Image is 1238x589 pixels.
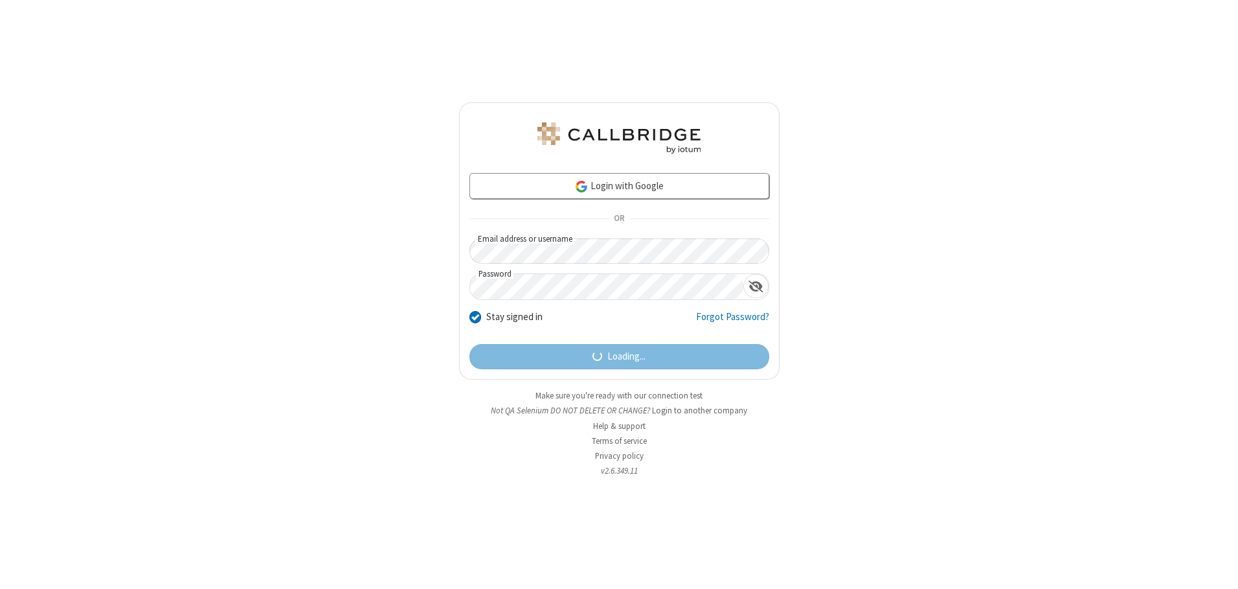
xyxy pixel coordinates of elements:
span: Loading... [607,349,646,364]
a: Forgot Password? [696,310,769,334]
input: Email address or username [469,238,769,264]
a: Privacy policy [595,450,644,461]
img: QA Selenium DO NOT DELETE OR CHANGE [535,122,703,154]
a: Help & support [593,421,646,432]
div: Show password [743,274,769,298]
a: Login with Google [469,173,769,199]
button: Loading... [469,344,769,370]
a: Terms of service [592,435,647,446]
a: Make sure you're ready with our connection test [535,390,703,401]
li: v2.6.349.11 [459,465,780,477]
input: Password [470,274,743,299]
button: Login to another company [652,404,747,417]
li: Not QA Selenium DO NOT DELETE OR CHANGE? [459,404,780,417]
img: google-icon.png [574,179,589,194]
span: OR [609,210,629,228]
label: Stay signed in [486,310,543,325]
